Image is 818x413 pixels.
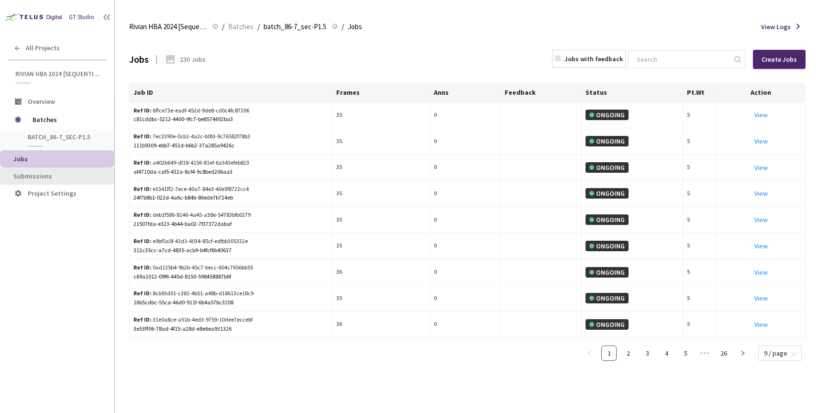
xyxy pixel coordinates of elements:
div: ONGOING [586,214,629,225]
div: deb1f586-8146-4a45-a38e-54783bfb0279 [133,211,256,220]
td: 35 [332,102,430,129]
a: 26 [717,346,731,360]
td: 0 [430,155,501,181]
div: af4710da-caf5-432a-8cf4-9c8bed206aa3 [133,167,328,177]
span: Overview [28,97,55,106]
a: View [754,268,768,277]
a: View [754,137,768,145]
b: Ref ID: [133,290,152,297]
b: Ref ID: [133,185,152,192]
a: Batches [226,21,255,32]
li: 1 [601,346,617,361]
b: Ref ID: [133,211,152,218]
b: Ref ID: [133,264,152,271]
th: Job ID [130,83,332,102]
div: ONGOING [586,110,629,120]
a: View [754,215,768,224]
div: Create Jobs [762,56,797,63]
div: e3341ff2-7ece-40a7-84e3-40e5f8722cc4 [133,185,256,194]
li: 2 [620,346,636,361]
span: right [740,350,746,356]
td: 0 [430,233,501,259]
li: / [342,21,344,33]
div: 31e0a8ce-a51b-4ed3-9759-10dee7eccebf [133,315,256,324]
a: 2 [621,346,635,360]
div: GT Studio [69,12,94,22]
b: Ref ID: [133,107,152,114]
span: View Logs [761,22,791,32]
td: 35 [332,181,430,207]
span: Batches [33,110,98,129]
div: 8cb93d01-c381-4b51-a48b-d18613ce18c9 [133,289,256,298]
div: 111b9309-ebb7-451d-b6b2-37a285a9426c [133,141,328,150]
td: 5 [683,312,717,338]
div: 6ffce73e-eadf-452d-9de8-cd0c4fc87206 [133,106,256,115]
span: Submissions [13,172,52,180]
a: 1 [602,346,616,360]
td: 0 [430,259,501,286]
a: View [754,163,768,172]
span: Rivian HBA 2024 [Sequential] [15,70,101,78]
div: ONGOING [586,241,629,251]
span: Batches [228,21,254,33]
span: 9 / page [764,346,796,360]
div: c81cddbc-5212-4400-9fc7-be8574602ba3 [133,115,328,124]
li: 3 [640,346,655,361]
span: batch_86-7_sec-P1.5 [264,21,326,33]
div: ONGOING [586,267,629,278]
li: Previous Page [582,346,597,361]
div: e9bf5a5f-43d3-4034-85cf-edfbb305332e [133,237,256,246]
td: 5 [683,128,717,155]
div: Jobs with feedback [564,54,623,64]
li: / [222,21,224,33]
li: Next Page [735,346,751,361]
th: Feedback [501,83,582,102]
td: 5 [683,233,717,259]
li: Next 5 Pages [697,346,712,361]
td: 35 [332,233,430,259]
div: Page Size [758,346,802,357]
b: Ref ID: [133,159,152,166]
td: 5 [683,155,717,181]
td: 5 [683,181,717,207]
div: c69a1012-09f6-445d-8150-598458887b6f [133,272,328,281]
div: ONGOING [586,319,629,330]
span: Jobs [13,155,28,163]
li: / [257,21,260,33]
div: 21507fda-e323-4b44-ba02-7f37372dabaf [133,220,328,229]
td: 35 [332,128,430,155]
div: ONGOING [586,162,629,173]
div: 312c35cc-a7cd-4835-acb9-b4fcf6b40637 [133,246,328,255]
span: Jobs [348,21,362,33]
a: 5 [678,346,693,360]
li: 5 [678,346,693,361]
div: a402b649-df18-4156-81ef-6a343efeb823 [133,158,256,167]
li: 26 [716,346,731,361]
div: 0ad135b4-9b2b-45c7-becc-604c7656bb55 [133,263,256,272]
div: 24f7b8b1-022d-4a6c-b84b-86ede7b724eb [133,193,328,202]
span: ••• [697,346,712,361]
div: Jobs [129,52,149,67]
th: Status [582,83,683,102]
td: 5 [683,259,717,286]
td: 0 [430,207,501,233]
span: All Projects [26,44,60,52]
input: Search [631,51,733,68]
div: ONGOING [586,293,629,303]
th: Anns [430,83,501,102]
a: View [754,189,768,198]
td: 35 [332,207,430,233]
span: batch_86-7_sec-P1.5 [28,133,99,141]
td: 5 [683,285,717,312]
a: 4 [659,346,674,360]
b: Ref ID: [133,133,152,140]
button: right [735,346,751,361]
td: 36 [332,312,430,338]
button: left [582,346,597,361]
a: 3 [640,346,654,360]
td: 35 [332,155,430,181]
span: Rivian HBA 2024 [Sequential] [129,21,207,33]
div: ONGOING [586,188,629,199]
span: left [587,350,593,356]
td: 0 [430,128,501,155]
